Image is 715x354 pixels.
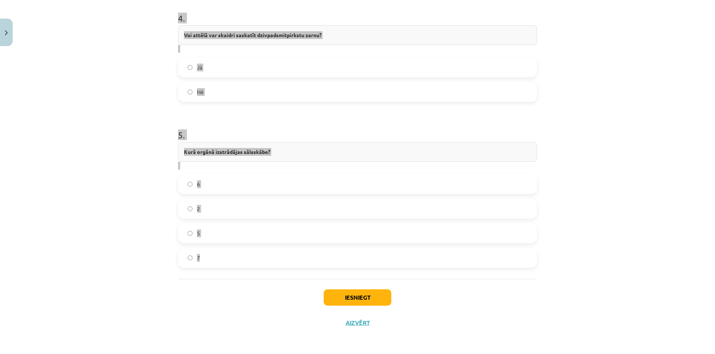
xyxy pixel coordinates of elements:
[184,32,321,38] strong: Vai attēlā var skaidri saskatīt dzivpadsmitpirkstu zarnu?
[188,206,192,211] input: 2
[197,180,200,188] span: 6
[197,254,200,262] span: 7
[188,65,192,70] input: Jā
[197,229,200,237] span: 5
[184,148,270,155] strong: Kurā orgānā izstrādājas sālsskābe?
[188,182,192,187] input: 6
[5,30,8,35] img: icon-close-lesson-0947bae3869378f0d4975bcd49f059093ad1ed9edebbc8119c70593378902aed.svg
[197,64,202,71] span: Jā
[188,255,192,260] input: 7
[343,319,372,326] button: Aizvērt
[197,88,204,96] span: Nē
[178,117,537,140] h1: 5 .
[324,289,391,306] button: Iesniegt
[197,205,200,213] span: 2
[188,231,192,236] input: 5
[188,90,192,94] input: Nē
